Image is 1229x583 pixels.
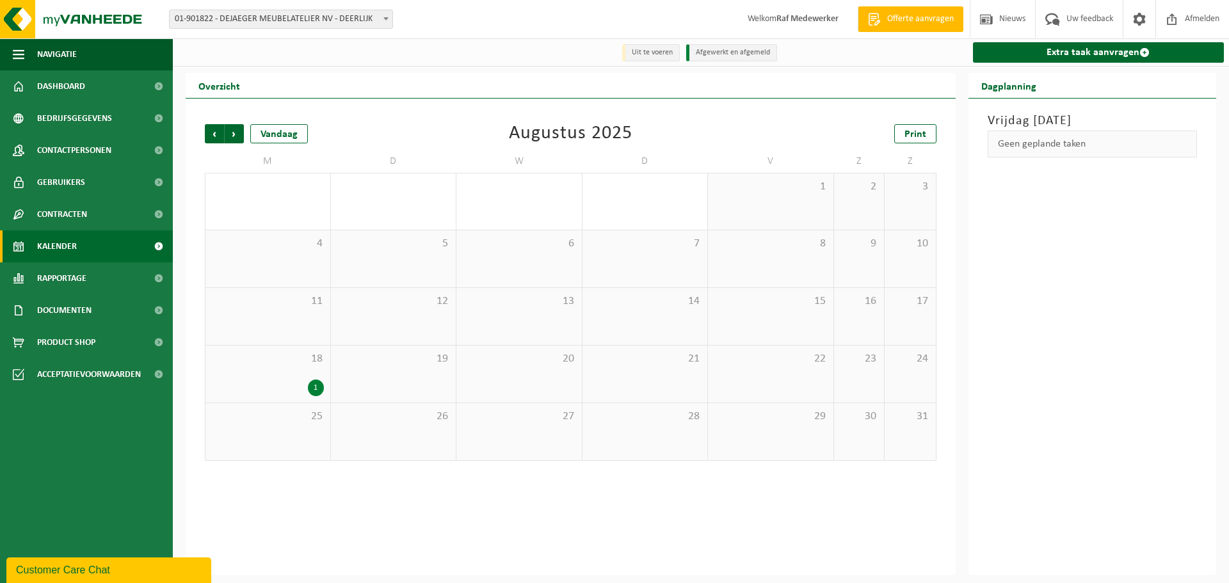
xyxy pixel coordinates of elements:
[212,237,324,251] span: 4
[463,352,575,366] span: 20
[891,294,929,308] span: 17
[840,410,878,424] span: 30
[686,44,777,61] li: Afgewerkt en afgemeld
[37,358,141,390] span: Acceptatievoorwaarden
[212,352,324,366] span: 18
[37,230,77,262] span: Kalender
[463,294,575,308] span: 13
[714,294,827,308] span: 15
[885,150,936,173] td: Z
[337,352,450,366] span: 19
[834,150,885,173] td: Z
[988,131,1198,157] div: Geen geplande taken
[6,555,214,583] iframe: chat widget
[891,352,929,366] span: 24
[212,410,324,424] span: 25
[337,410,450,424] span: 26
[891,410,929,424] span: 31
[776,14,839,24] strong: Raf Medewerker
[37,166,85,198] span: Gebruikers
[37,294,92,326] span: Documenten
[622,44,680,61] li: Uit te voeren
[904,129,926,140] span: Print
[509,124,632,143] div: Augustus 2025
[37,134,111,166] span: Contactpersonen
[840,294,878,308] span: 16
[37,38,77,70] span: Navigatie
[186,73,253,98] h2: Overzicht
[891,180,929,194] span: 3
[37,198,87,230] span: Contracten
[840,237,878,251] span: 9
[589,410,702,424] span: 28
[250,124,308,143] div: Vandaag
[331,150,457,173] td: D
[337,237,450,251] span: 5
[205,124,224,143] span: Vorige
[337,294,450,308] span: 12
[840,352,878,366] span: 23
[169,10,393,29] span: 01-901822 - DEJAEGER MEUBELATELIER NV - DEERLIJK
[170,10,392,28] span: 01-901822 - DEJAEGER MEUBELATELIER NV - DEERLIJK
[205,150,331,173] td: M
[968,73,1049,98] h2: Dagplanning
[988,111,1198,131] h3: Vrijdag [DATE]
[840,180,878,194] span: 2
[714,180,827,194] span: 1
[308,379,324,396] div: 1
[463,237,575,251] span: 6
[37,326,95,358] span: Product Shop
[463,410,575,424] span: 27
[714,352,827,366] span: 22
[37,102,112,134] span: Bedrijfsgegevens
[884,13,957,26] span: Offerte aanvragen
[714,410,827,424] span: 29
[973,42,1225,63] a: Extra taak aanvragen
[582,150,709,173] td: D
[589,237,702,251] span: 7
[589,294,702,308] span: 14
[225,124,244,143] span: Volgende
[456,150,582,173] td: W
[708,150,834,173] td: V
[891,237,929,251] span: 10
[212,294,324,308] span: 11
[589,352,702,366] span: 21
[894,124,936,143] a: Print
[858,6,963,32] a: Offerte aanvragen
[714,237,827,251] span: 8
[37,70,85,102] span: Dashboard
[37,262,86,294] span: Rapportage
